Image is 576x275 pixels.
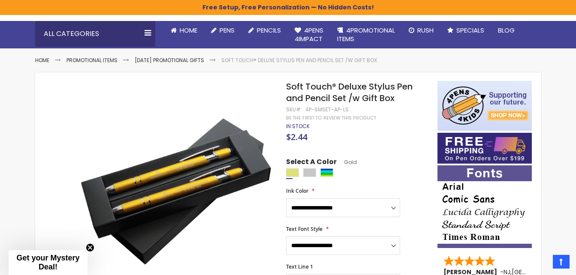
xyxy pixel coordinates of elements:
[320,168,333,177] div: Assorted
[286,106,302,113] strong: SKU
[35,57,49,64] a: Home
[295,26,323,43] span: 4Pens 4impact
[337,158,357,166] span: Gold
[135,57,204,64] a: [DATE] Promotional Gifts
[437,81,532,131] img: 4pens 4 kids
[286,168,299,177] div: Gold
[66,57,118,64] a: Promotional Items
[286,81,413,104] span: Soft Touch® Deluxe Stylus Pen and Pencil Set /w Gift Box
[286,263,313,270] span: Text Line 1
[221,57,377,64] li: Soft Touch® Deluxe Stylus Pen and Pencil Set /w Gift Box
[286,123,310,130] div: Availability
[257,26,281,35] span: Pencils
[303,168,316,177] div: Silver
[286,123,310,130] span: In stock
[330,21,402,49] a: 4PROMOTIONALITEMS
[286,157,337,169] span: Select A Color
[305,106,349,113] div: 4P-SMSET-AP-LS
[180,26,197,35] span: Home
[498,26,515,35] span: Blog
[440,21,491,40] a: Specials
[16,254,79,271] span: Get your Mystery Deal!
[288,21,330,49] a: 4Pens4impact
[286,187,308,194] span: Ink Color
[204,21,241,40] a: Pens
[286,225,323,233] span: Text Font Style
[505,252,576,275] iframe: Google Customer Reviews
[491,21,522,40] a: Blog
[9,250,87,275] div: Get your Mystery Deal!Close teaser
[286,131,308,143] span: $2.44
[337,26,395,43] span: 4PROMOTIONAL ITEMS
[164,21,204,40] a: Home
[286,115,376,121] a: Be the first to review this product
[437,165,532,248] img: font-personalization-examples
[86,243,94,252] button: Close teaser
[437,133,532,164] img: Free shipping on orders over $199
[402,21,440,40] a: Rush
[417,26,434,35] span: Rush
[35,21,155,47] div: All Categories
[220,26,235,35] span: Pens
[456,26,484,35] span: Specials
[241,21,288,40] a: Pencils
